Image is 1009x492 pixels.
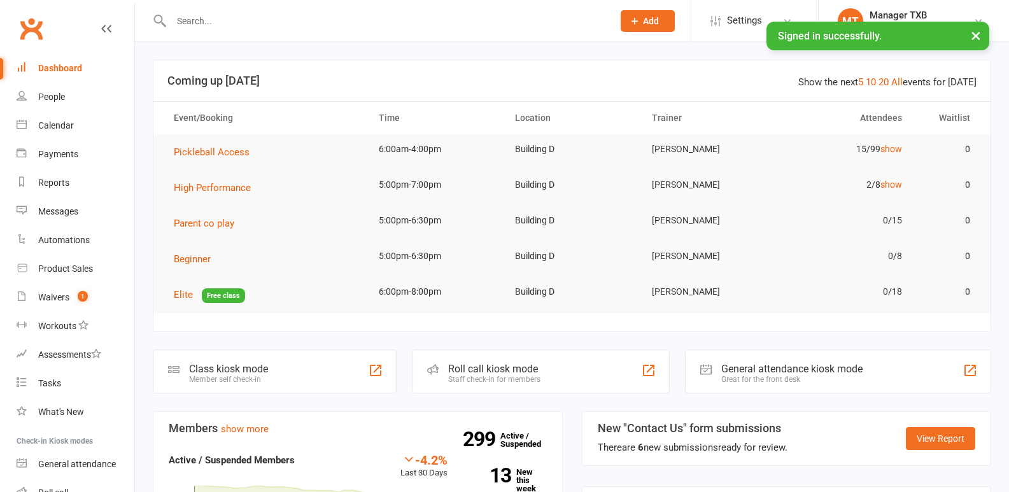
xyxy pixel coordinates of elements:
[221,423,269,435] a: show more
[17,111,134,140] a: Calendar
[167,12,604,30] input: Search...
[78,291,88,302] span: 1
[640,102,777,134] th: Trainer
[914,277,982,307] td: 0
[798,74,977,90] div: Show the next events for [DATE]
[38,206,78,216] div: Messages
[174,287,245,303] button: EliteFree class
[17,341,134,369] a: Assessments
[878,76,889,88] a: 20
[777,170,914,200] td: 2/8
[174,144,258,160] button: Pickleball Access
[448,363,540,375] div: Roll call kiosk mode
[598,422,787,435] h3: New "Contact Us" form submissions
[400,453,448,480] div: Last 30 Days
[202,288,245,303] span: Free class
[638,442,644,453] strong: 6
[838,8,863,34] div: MT
[17,226,134,255] a: Automations
[169,422,547,435] h3: Members
[38,92,65,102] div: People
[38,321,76,331] div: Workouts
[640,241,777,271] td: [PERSON_NAME]
[38,120,74,130] div: Calendar
[778,30,882,42] span: Signed in successfully.
[174,180,260,195] button: High Performance
[914,134,982,164] td: 0
[174,216,243,231] button: Parent co play
[15,13,47,45] a: Clubworx
[640,170,777,200] td: [PERSON_NAME]
[38,149,78,159] div: Payments
[866,76,876,88] a: 10
[858,76,863,88] a: 5
[174,253,211,265] span: Beginner
[17,369,134,398] a: Tasks
[162,102,367,134] th: Event/Booking
[721,363,863,375] div: General attendance kiosk mode
[38,178,69,188] div: Reports
[621,10,675,32] button: Add
[367,134,504,164] td: 6:00am-4:00pm
[448,375,540,384] div: Staff check-in for members
[777,134,914,164] td: 15/99
[504,206,640,235] td: Building D
[38,349,101,360] div: Assessments
[504,241,640,271] td: Building D
[17,312,134,341] a: Workouts
[38,292,69,302] div: Waivers
[17,140,134,169] a: Payments
[367,170,504,200] td: 5:00pm-7:00pm
[721,375,863,384] div: Great for the front desk
[777,277,914,307] td: 0/18
[17,283,134,312] a: Waivers 1
[914,170,982,200] td: 0
[870,21,961,32] div: [US_STATE]-Badminton
[964,22,987,49] button: ×
[17,255,134,283] a: Product Sales
[17,450,134,479] a: General attendance kiosk mode
[38,63,82,73] div: Dashboard
[463,430,500,449] strong: 299
[640,206,777,235] td: [PERSON_NAME]
[38,378,61,388] div: Tasks
[367,206,504,235] td: 5:00pm-6:30pm
[504,277,640,307] td: Building D
[643,16,659,26] span: Add
[38,264,93,274] div: Product Sales
[38,235,90,245] div: Automations
[640,134,777,164] td: [PERSON_NAME]
[598,440,787,455] div: There are new submissions ready for review.
[504,170,640,200] td: Building D
[880,144,902,154] a: show
[914,102,982,134] th: Waitlist
[17,169,134,197] a: Reports
[400,453,448,467] div: -4.2%
[504,102,640,134] th: Location
[189,363,268,375] div: Class kiosk mode
[500,422,556,458] a: 299Active / Suspended
[640,277,777,307] td: [PERSON_NAME]
[38,459,116,469] div: General attendance
[17,398,134,426] a: What's New
[891,76,903,88] a: All
[367,277,504,307] td: 6:00pm-8:00pm
[174,146,250,158] span: Pickleball Access
[727,6,762,35] span: Settings
[777,102,914,134] th: Attendees
[174,289,193,300] span: Elite
[880,179,902,190] a: show
[174,218,234,229] span: Parent co play
[367,241,504,271] td: 5:00pm-6:30pm
[17,83,134,111] a: People
[174,251,220,267] button: Beginner
[870,10,961,21] div: Manager TXB
[367,102,504,134] th: Time
[777,241,914,271] td: 0/8
[906,427,975,450] a: View Report
[17,54,134,83] a: Dashboard
[467,466,511,485] strong: 13
[189,375,268,384] div: Member self check-in
[38,407,84,417] div: What's New
[169,454,295,466] strong: Active / Suspended Members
